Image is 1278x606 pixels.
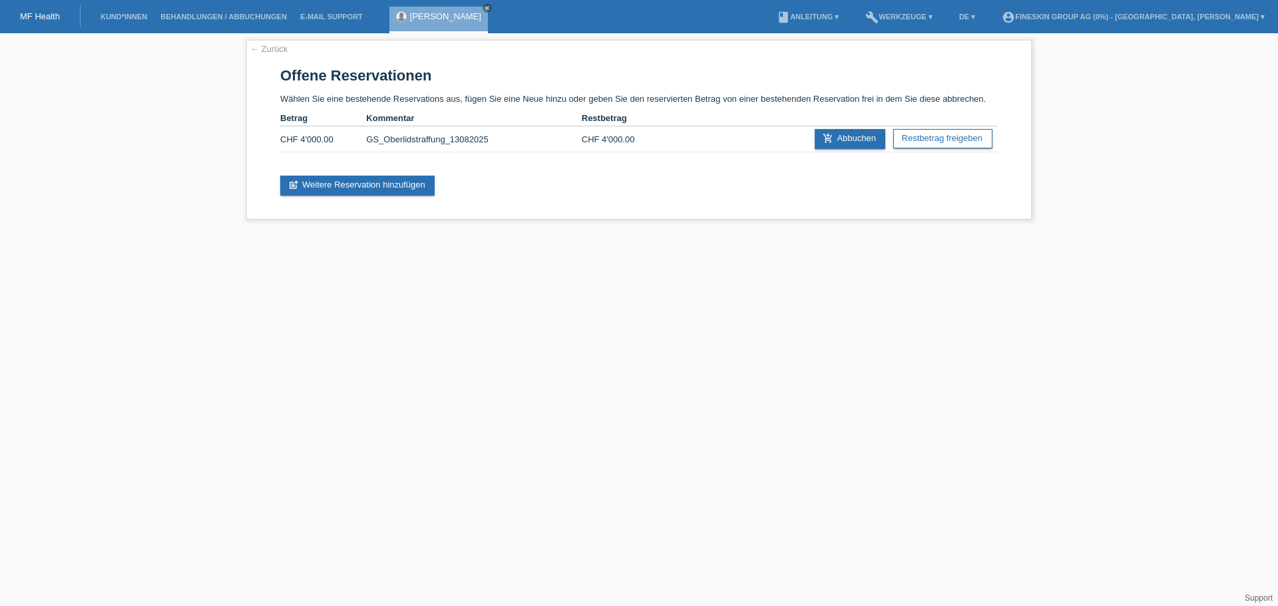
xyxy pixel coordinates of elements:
th: Restbetrag [582,110,668,126]
a: DE ▾ [953,13,982,21]
td: GS_Oberlidstraffung_13082025 [366,126,581,152]
h1: Offene Reservationen [280,67,998,84]
a: ← Zurück [250,44,288,54]
a: buildWerkzeuge ▾ [859,13,939,21]
i: account_circle [1002,11,1015,24]
a: E-Mail Support [294,13,369,21]
i: post_add [288,180,299,190]
a: Restbetrag freigeben [893,129,992,148]
th: Kommentar [366,110,581,126]
a: MF Health [20,11,60,21]
th: Betrag [280,110,366,126]
i: book [777,11,790,24]
a: Kund*innen [94,13,154,21]
td: CHF 4'000.00 [280,126,366,152]
a: account_circleFineSkin Group AG (0%) - [GEOGRAPHIC_DATA], [PERSON_NAME] ▾ [995,13,1271,21]
td: CHF 4'000.00 [582,126,668,152]
a: Behandlungen / Abbuchungen [154,13,294,21]
i: close [484,5,491,11]
a: Support [1245,593,1273,603]
a: [PERSON_NAME] [410,11,481,21]
a: post_addWeitere Reservation hinzufügen [280,176,435,196]
a: add_shopping_cartAbbuchen [815,129,885,149]
a: bookAnleitung ▾ [770,13,845,21]
div: Wählen Sie eine bestehende Reservations aus, fügen Sie eine Neue hinzu oder geben Sie den reservi... [246,40,1032,220]
a: close [483,3,492,13]
i: add_shopping_cart [823,133,833,144]
i: build [865,11,879,24]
